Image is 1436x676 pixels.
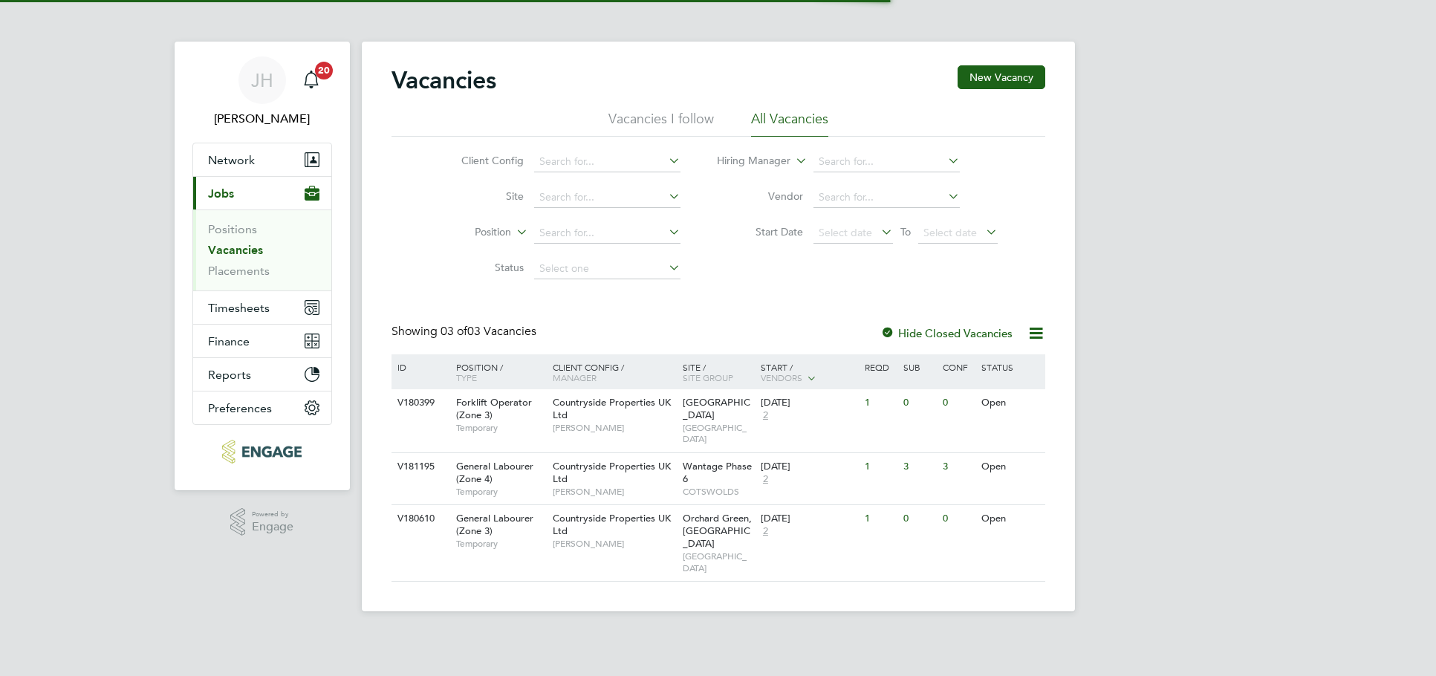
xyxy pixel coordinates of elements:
[683,460,752,485] span: Wantage Phase 6
[441,324,536,339] span: 03 Vacancies
[445,354,549,390] div: Position /
[394,354,446,380] div: ID
[175,42,350,490] nav: Main navigation
[939,453,978,481] div: 3
[679,354,757,390] div: Site /
[683,371,733,383] span: Site Group
[939,354,978,380] div: Conf
[861,354,900,380] div: Reqd
[761,371,802,383] span: Vendors
[813,187,960,208] input: Search for...
[553,512,671,537] span: Countryside Properties UK Ltd
[683,512,752,550] span: Orchard Green, [GEOGRAPHIC_DATA]
[896,222,915,241] span: To
[192,110,332,128] span: Jess Hogan
[534,187,680,208] input: Search for...
[456,396,532,421] span: Forklift Operator (Zone 3)
[683,422,753,445] span: [GEOGRAPHIC_DATA]
[456,538,545,550] span: Temporary
[553,460,671,485] span: Countryside Properties UK Ltd
[861,505,900,533] div: 1
[900,505,938,533] div: 0
[394,389,446,417] div: V180399
[761,473,770,486] span: 2
[761,409,770,422] span: 2
[757,354,861,391] div: Start /
[208,301,270,315] span: Timesheets
[813,152,960,172] input: Search for...
[426,225,511,240] label: Position
[208,401,272,415] span: Preferences
[208,222,257,236] a: Positions
[193,143,331,176] button: Network
[900,389,938,417] div: 0
[456,422,545,434] span: Temporary
[208,186,234,201] span: Jobs
[683,396,750,421] span: [GEOGRAPHIC_DATA]
[534,152,680,172] input: Search for...
[900,453,938,481] div: 3
[193,209,331,290] div: Jobs
[705,154,790,169] label: Hiring Manager
[978,505,1042,533] div: Open
[861,453,900,481] div: 1
[880,326,1013,340] label: Hide Closed Vacancies
[394,505,446,533] div: V180610
[193,391,331,424] button: Preferences
[208,334,250,348] span: Finance
[761,397,857,409] div: [DATE]
[761,525,770,538] span: 2
[683,486,753,498] span: COTSWOLDS
[534,259,680,279] input: Select one
[553,396,671,421] span: Countryside Properties UK Ltd
[438,189,524,203] label: Site
[192,56,332,128] a: JH[PERSON_NAME]
[923,226,977,239] span: Select date
[193,291,331,324] button: Timesheets
[553,371,597,383] span: Manager
[392,65,496,95] h2: Vacancies
[978,389,1042,417] div: Open
[296,56,326,104] a: 20
[939,389,978,417] div: 0
[394,453,446,481] div: V181195
[222,440,302,464] img: pcrnet-logo-retina.png
[718,225,803,238] label: Start Date
[819,226,872,239] span: Select date
[193,325,331,357] button: Finance
[193,358,331,391] button: Reports
[208,243,263,257] a: Vacancies
[456,512,533,537] span: General Labourer (Zone 3)
[978,354,1042,380] div: Status
[193,177,331,209] button: Jobs
[553,486,675,498] span: [PERSON_NAME]
[900,354,938,380] div: Sub
[315,62,333,79] span: 20
[761,513,857,525] div: [DATE]
[456,460,533,485] span: General Labourer (Zone 4)
[252,521,293,533] span: Engage
[553,422,675,434] span: [PERSON_NAME]
[438,261,524,274] label: Status
[456,371,477,383] span: Type
[456,486,545,498] span: Temporary
[958,65,1045,89] button: New Vacancy
[208,264,270,278] a: Placements
[549,354,679,390] div: Client Config /
[553,538,675,550] span: [PERSON_NAME]
[978,453,1042,481] div: Open
[939,505,978,533] div: 0
[251,71,273,90] span: JH
[718,189,803,203] label: Vendor
[252,508,293,521] span: Powered by
[208,368,251,382] span: Reports
[208,153,255,167] span: Network
[861,389,900,417] div: 1
[441,324,467,339] span: 03 of
[608,110,714,137] li: Vacancies I follow
[683,550,753,573] span: [GEOGRAPHIC_DATA]
[438,154,524,167] label: Client Config
[392,324,539,339] div: Showing
[761,461,857,473] div: [DATE]
[230,508,293,536] a: Powered byEngage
